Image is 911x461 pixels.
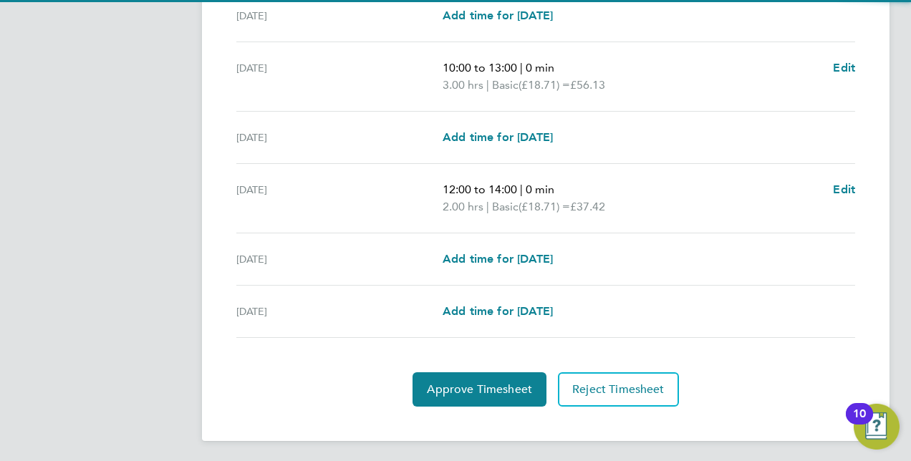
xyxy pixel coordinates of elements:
[519,78,570,92] span: (£18.71) =
[492,198,519,215] span: Basic
[236,303,443,320] div: [DATE]
[443,251,553,268] a: Add time for [DATE]
[443,304,553,318] span: Add time for [DATE]
[570,78,605,92] span: £56.13
[443,129,553,146] a: Add time for [DATE]
[572,382,665,397] span: Reject Timesheet
[833,183,855,196] span: Edit
[526,61,554,74] span: 0 min
[413,372,546,407] button: Approve Timesheet
[486,200,489,213] span: |
[853,414,866,432] div: 10
[443,252,553,266] span: Add time for [DATE]
[443,78,483,92] span: 3.00 hrs
[236,251,443,268] div: [DATE]
[854,404,900,450] button: Open Resource Center, 10 new notifications
[526,183,554,196] span: 0 min
[833,181,855,198] a: Edit
[486,78,489,92] span: |
[833,61,855,74] span: Edit
[443,183,517,196] span: 12:00 to 14:00
[833,59,855,77] a: Edit
[236,59,443,94] div: [DATE]
[492,77,519,94] span: Basic
[443,9,553,22] span: Add time for [DATE]
[519,200,570,213] span: (£18.71) =
[443,7,553,24] a: Add time for [DATE]
[236,129,443,146] div: [DATE]
[443,130,553,144] span: Add time for [DATE]
[443,200,483,213] span: 2.00 hrs
[443,61,517,74] span: 10:00 to 13:00
[520,61,523,74] span: |
[427,382,532,397] span: Approve Timesheet
[443,303,553,320] a: Add time for [DATE]
[520,183,523,196] span: |
[236,181,443,215] div: [DATE]
[236,7,443,24] div: [DATE]
[558,372,679,407] button: Reject Timesheet
[570,200,605,213] span: £37.42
